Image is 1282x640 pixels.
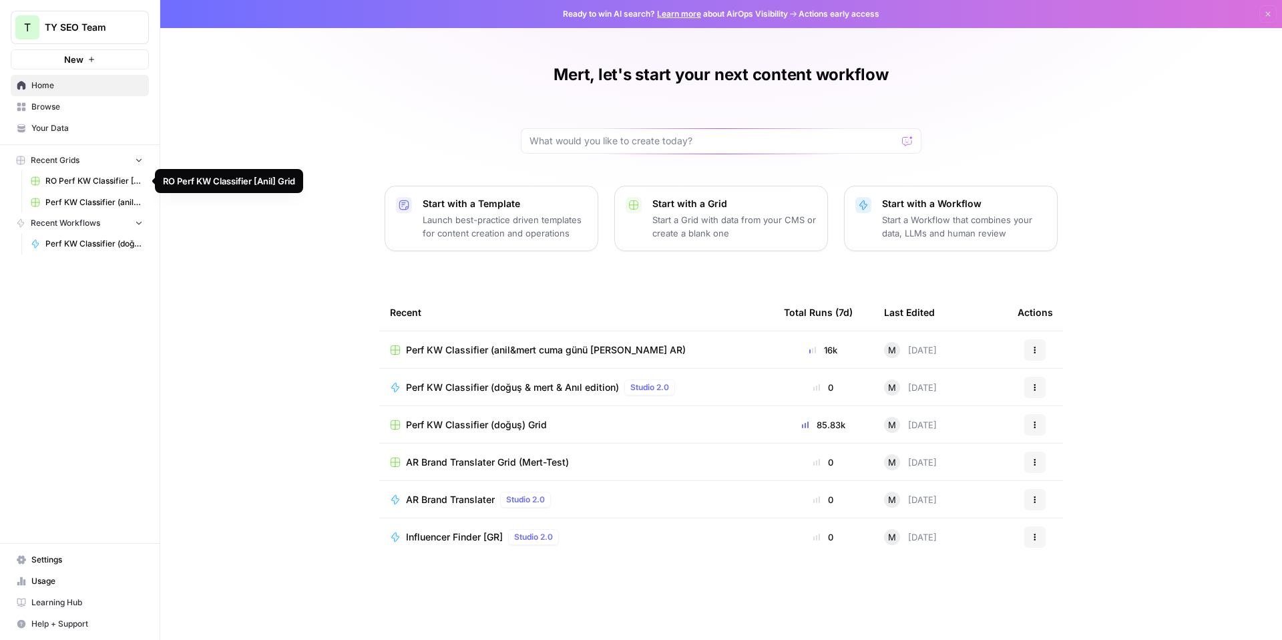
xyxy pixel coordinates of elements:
[884,294,935,331] div: Last Edited
[385,186,598,251] button: Start with a TemplateLaunch best-practice driven templates for content creation and operations
[784,343,863,357] div: 16k
[11,118,149,139] a: Your Data
[31,154,79,166] span: Recent Grids
[884,454,937,470] div: [DATE]
[784,294,853,331] div: Total Runs (7d)
[31,122,143,134] span: Your Data
[25,170,149,192] a: RO Perf KW Classifier [Anil] Grid
[25,192,149,213] a: Perf KW Classifier (anil&mert cuma günü [PERSON_NAME] AR)
[884,492,937,508] div: [DATE]
[882,213,1046,240] p: Start a Workflow that combines your data, LLMs and human review
[390,456,763,469] a: AR Brand Translater Grid (Mert-Test)
[45,238,143,250] span: Perf KW Classifier (doğuş & mert & Anıl edition)
[31,618,143,630] span: Help + Support
[884,417,937,433] div: [DATE]
[390,418,763,432] a: Perf KW Classifier (doğuş) Grid
[784,381,863,394] div: 0
[888,456,896,469] span: M
[514,531,553,543] span: Studio 2.0
[784,456,863,469] div: 0
[529,134,897,148] input: What would you like to create today?
[652,197,817,210] p: Start with a Grid
[31,217,100,229] span: Recent Workflows
[11,592,149,613] a: Learning Hub
[406,493,495,506] span: AR Brand Translater
[1018,294,1053,331] div: Actions
[844,186,1058,251] button: Start with a WorkflowStart a Workflow that combines your data, LLMs and human review
[64,53,83,66] span: New
[423,197,587,210] p: Start with a Template
[45,175,143,187] span: RO Perf KW Classifier [Anil] Grid
[163,174,295,188] div: RO Perf KW Classifier [Anil] Grid
[11,613,149,635] button: Help + Support
[11,571,149,592] a: Usage
[45,21,126,34] span: TY SEO Team
[24,19,31,35] span: T
[630,381,669,393] span: Studio 2.0
[884,529,937,545] div: [DATE]
[888,493,896,506] span: M
[652,213,817,240] p: Start a Grid with data from your CMS or create a blank one
[31,79,143,92] span: Home
[390,379,763,395] a: Perf KW Classifier (doğuş & mert & Anıl edition)Studio 2.0
[11,213,149,233] button: Recent Workflows
[31,101,143,113] span: Browse
[45,196,143,208] span: Perf KW Classifier (anil&mert cuma günü [PERSON_NAME] AR)
[25,233,149,255] a: Perf KW Classifier (doğuş & mert & Anıl edition)
[11,75,149,96] a: Home
[406,381,619,394] span: Perf KW Classifier (doğuş & mert & Anıl edition)
[884,342,937,358] div: [DATE]
[31,554,143,566] span: Settings
[390,492,763,508] a: AR Brand TranslaterStudio 2.0
[506,494,545,506] span: Studio 2.0
[614,186,828,251] button: Start with a GridStart a Grid with data from your CMS or create a blank one
[390,294,763,331] div: Recent
[11,549,149,571] a: Settings
[31,575,143,587] span: Usage
[657,9,701,19] a: Learn more
[11,96,149,118] a: Browse
[888,530,896,544] span: M
[31,597,143,609] span: Learning Hub
[11,49,149,69] button: New
[784,493,863,506] div: 0
[884,379,937,395] div: [DATE]
[390,529,763,545] a: Influencer Finder [GR]Studio 2.0
[784,530,863,544] div: 0
[423,213,587,240] p: Launch best-practice driven templates for content creation and operations
[11,150,149,170] button: Recent Grids
[888,418,896,432] span: M
[799,8,879,20] span: Actions early access
[11,11,149,44] button: Workspace: TY SEO Team
[882,197,1046,210] p: Start with a Workflow
[563,8,788,20] span: Ready to win AI search? about AirOps Visibility
[406,418,547,432] span: Perf KW Classifier (doğuş) Grid
[406,456,569,469] span: AR Brand Translater Grid (Mert-Test)
[390,343,763,357] a: Perf KW Classifier (anil&mert cuma günü [PERSON_NAME] AR)
[888,343,896,357] span: M
[406,343,686,357] span: Perf KW Classifier (anil&mert cuma günü [PERSON_NAME] AR)
[554,64,888,86] h1: Mert, let's start your next content workflow
[888,381,896,394] span: M
[784,418,863,432] div: 85.83k
[406,530,503,544] span: Influencer Finder [GR]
